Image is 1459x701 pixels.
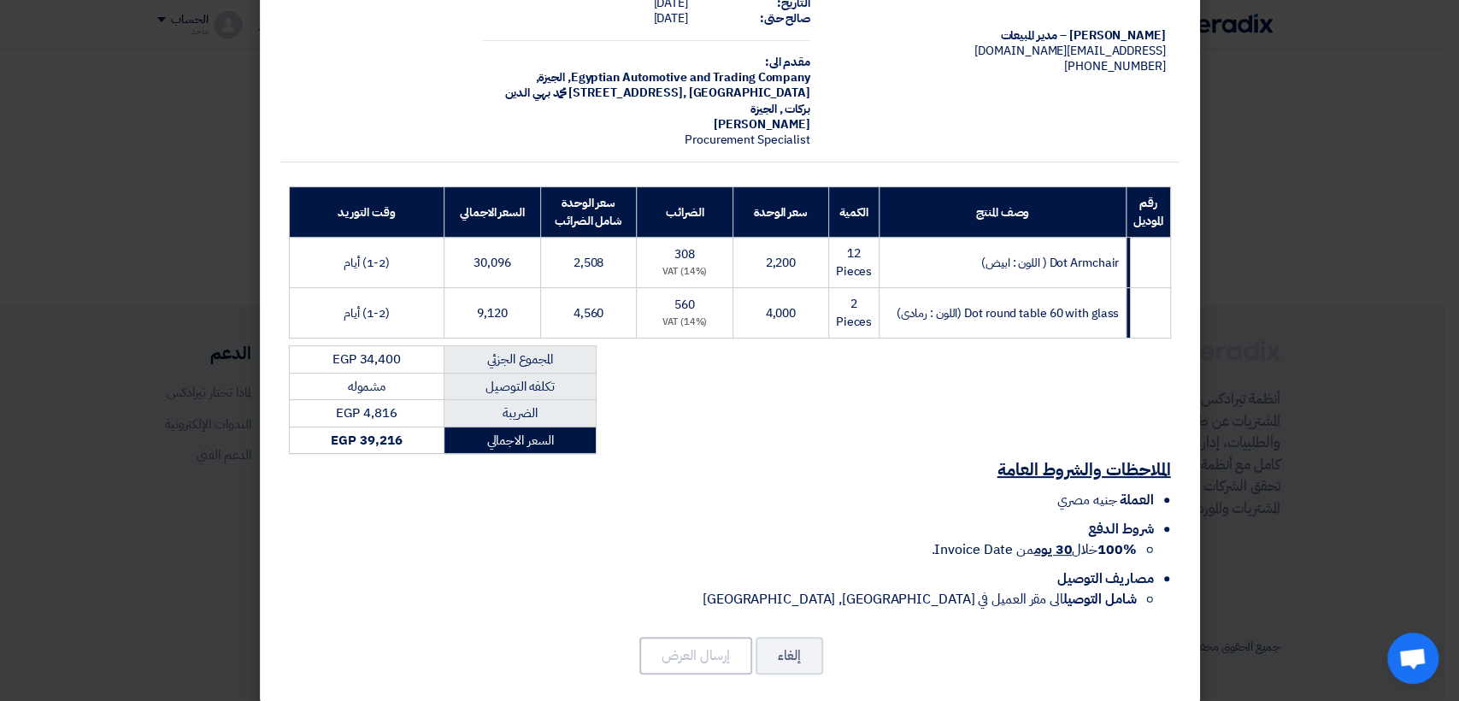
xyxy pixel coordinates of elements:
span: Egyptian Automotive and Trading Company, [568,68,810,86]
div: (14%) VAT [644,265,726,280]
span: جنيه مصري [1057,490,1116,510]
span: خلال من Invoice Date. [931,539,1136,560]
span: الجيزة, [GEOGRAPHIC_DATA] ,[STREET_ADDRESS] محمد بهي الدين بركات , الجيزة [504,68,809,117]
th: الكمية [828,187,879,238]
strong: 100% [1097,539,1137,560]
strong: EGP 39,216 [331,431,402,450]
span: العملة [1120,490,1153,510]
strong: صالح حتى: [760,9,810,27]
span: (1-2) أيام [344,254,389,272]
span: 308 [674,245,695,263]
td: EGP 34,400 [289,346,444,374]
th: سعر الوحدة [732,187,828,238]
li: الى مقر العميل في [GEOGRAPHIC_DATA], [GEOGRAPHIC_DATA] [289,589,1137,610]
span: 12 Pieces [836,244,872,280]
th: سعر الوحدة شامل الضرائب [540,187,637,238]
td: السعر الاجمالي [444,427,596,454]
span: 4,000 [766,304,797,322]
span: مصاريف التوصيل [1057,568,1154,589]
th: وقت التوريد [289,187,444,238]
u: 30 يوم [1034,539,1072,560]
strong: مقدم الى: [765,53,810,71]
span: 2,200 [766,254,797,272]
span: 30,096 [474,254,510,272]
span: [EMAIL_ADDRESS][DOMAIN_NAME] [974,42,1165,60]
span: Procurement Specialist [685,131,810,149]
span: 9,120 [477,304,508,322]
span: [PERSON_NAME] [714,115,810,133]
div: [PERSON_NAME] – مدير المبيعات [838,28,1166,44]
div: (14%) VAT [644,315,726,330]
strong: شامل التوصيل [1063,589,1137,610]
th: السعر الاجمالي [444,187,540,238]
span: 2,508 [574,254,604,272]
span: (1-2) أيام [344,304,389,322]
td: الضريبة [444,400,596,427]
th: الضرائب [637,187,733,238]
button: إرسال العرض [639,637,752,674]
span: [PHONE_NUMBER] [1064,57,1166,75]
span: مشموله [348,377,385,396]
th: رقم الموديل [1127,187,1170,238]
u: الملاحظات والشروط العامة [997,457,1171,482]
span: 2 Pieces [836,295,872,331]
td: تكلفه التوصيل [444,373,596,400]
td: المجموع الجزئي [444,346,596,374]
a: Open chat [1387,633,1438,684]
button: إلغاء [756,637,823,674]
span: Dot round table 60 with glass (اللون : رمادى) [897,304,1120,322]
th: وصف المنتج [880,187,1127,238]
span: شروط الدفع [1087,519,1153,539]
span: Dot Armchair ( اللون : ابيض) [981,254,1119,272]
span: [DATE] [653,9,687,27]
span: 560 [674,296,695,314]
span: 4,560 [574,304,604,322]
span: EGP 4,816 [336,404,397,422]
